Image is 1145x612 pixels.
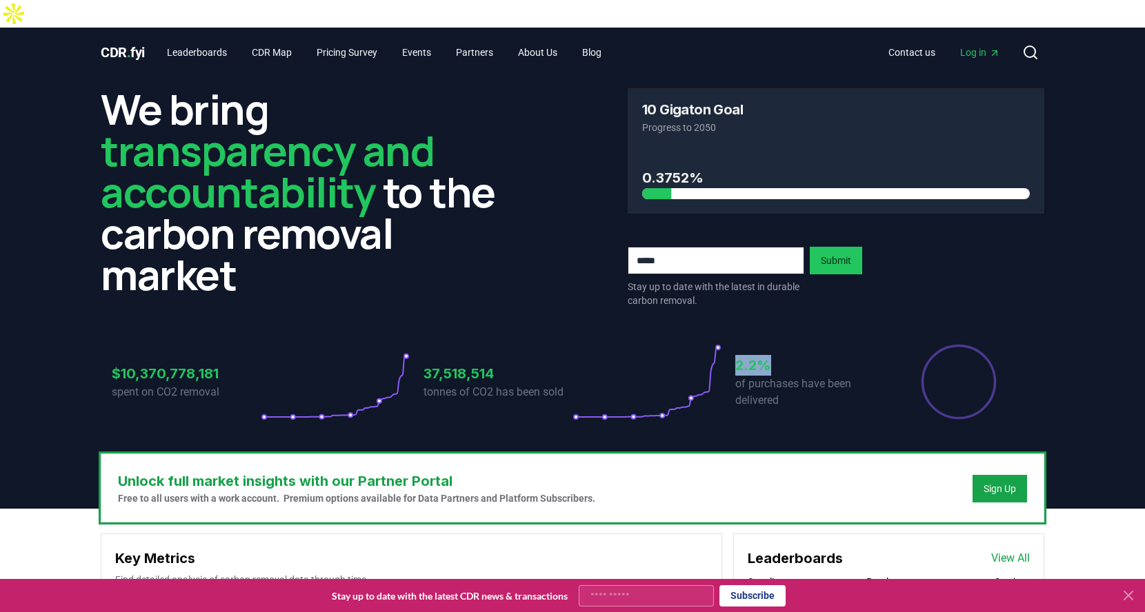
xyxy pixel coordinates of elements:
[112,384,261,400] p: spent on CO2 removal
[424,363,572,384] h3: 37,518,514
[735,355,884,376] h3: 2.2%
[101,88,517,295] h2: We bring to the carbon removal market
[115,548,708,569] h3: Key Metrics
[391,40,442,65] a: Events
[101,43,145,62] a: CDR.fyi
[748,548,843,569] h3: Leaderboards
[995,575,1030,589] button: Services
[628,280,804,307] p: Stay up to date with the latest in durable carbon removal.
[991,550,1030,567] a: View All
[571,40,613,65] a: Blog
[118,471,595,491] h3: Unlock full market insights with our Partner Portal
[877,40,946,65] a: Contact us
[642,121,1030,134] p: Progress to 2050
[877,40,1011,65] nav: Main
[507,40,568,65] a: About Us
[241,40,303,65] a: CDR Map
[115,573,708,586] p: Find detailed analysis of carbon removal data through time.
[973,475,1027,502] button: Sign Up
[101,44,145,61] span: CDR fyi
[424,384,572,400] p: tonnes of CO2 has been sold
[866,575,915,589] button: Purchasers
[445,40,504,65] a: Partners
[156,40,238,65] a: Leaderboards
[642,167,1030,188] h3: 0.3752%
[960,45,1000,59] span: Log in
[735,376,884,409] p: of purchases have been delivered
[642,103,743,116] h3: 10 Gigaton Goal
[920,343,997,420] div: Percentage of sales delivered
[949,40,1011,65] a: Log in
[127,44,131,61] span: .
[984,482,1016,496] a: Sign Up
[306,40,388,65] a: Pricing Survey
[810,247,862,274] button: Submit
[156,40,613,65] nav: Main
[112,363,261,384] h3: $10,370,778,181
[101,122,434,220] span: transparency and accountability
[748,575,787,589] button: Suppliers
[118,491,595,505] p: Free to all users with a work account. Premium options available for Data Partners and Platform S...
